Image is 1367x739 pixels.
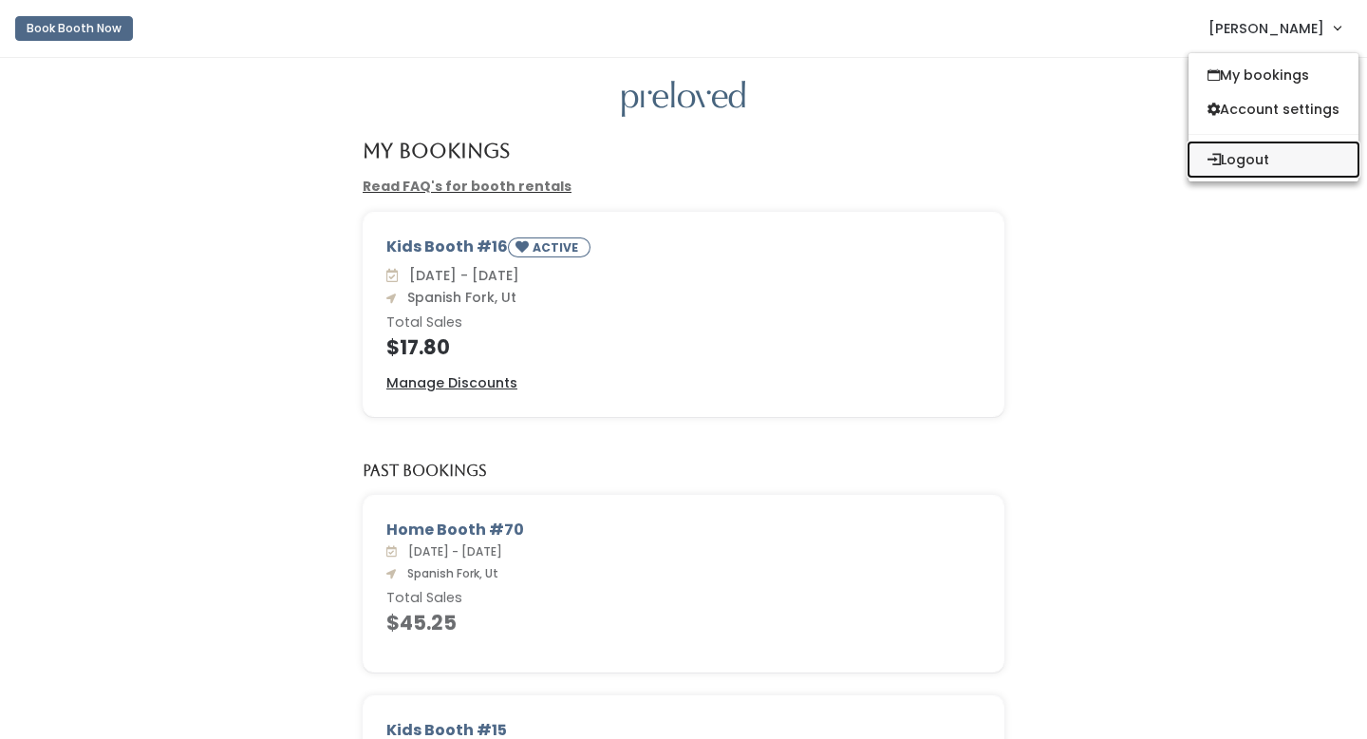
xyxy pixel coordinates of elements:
[533,239,582,256] small: ACTIVE
[386,315,981,331] h6: Total Sales
[15,8,133,49] a: Book Booth Now
[386,373,517,392] u: Manage Discounts
[363,177,571,196] a: Read FAQ's for booth rentals
[386,373,517,393] a: Manage Discounts
[1189,8,1359,48] a: [PERSON_NAME]
[402,266,519,285] span: [DATE] - [DATE]
[363,140,510,161] h4: My Bookings
[386,519,981,541] div: Home Booth #70
[1189,92,1358,126] a: Account settings
[401,543,502,559] span: [DATE] - [DATE]
[1208,18,1324,39] span: [PERSON_NAME]
[386,612,981,634] h4: $45.25
[15,16,133,41] button: Book Booth Now
[386,336,981,358] h4: $17.80
[386,236,981,265] div: Kids Booth #16
[400,565,498,581] span: Spanish Fork, Ut
[622,81,745,118] img: preloved logo
[1189,142,1358,177] button: Logout
[1189,58,1358,92] a: My bookings
[363,463,487,480] h5: Past Bookings
[386,591,981,606] h6: Total Sales
[400,288,516,307] span: Spanish Fork, Ut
